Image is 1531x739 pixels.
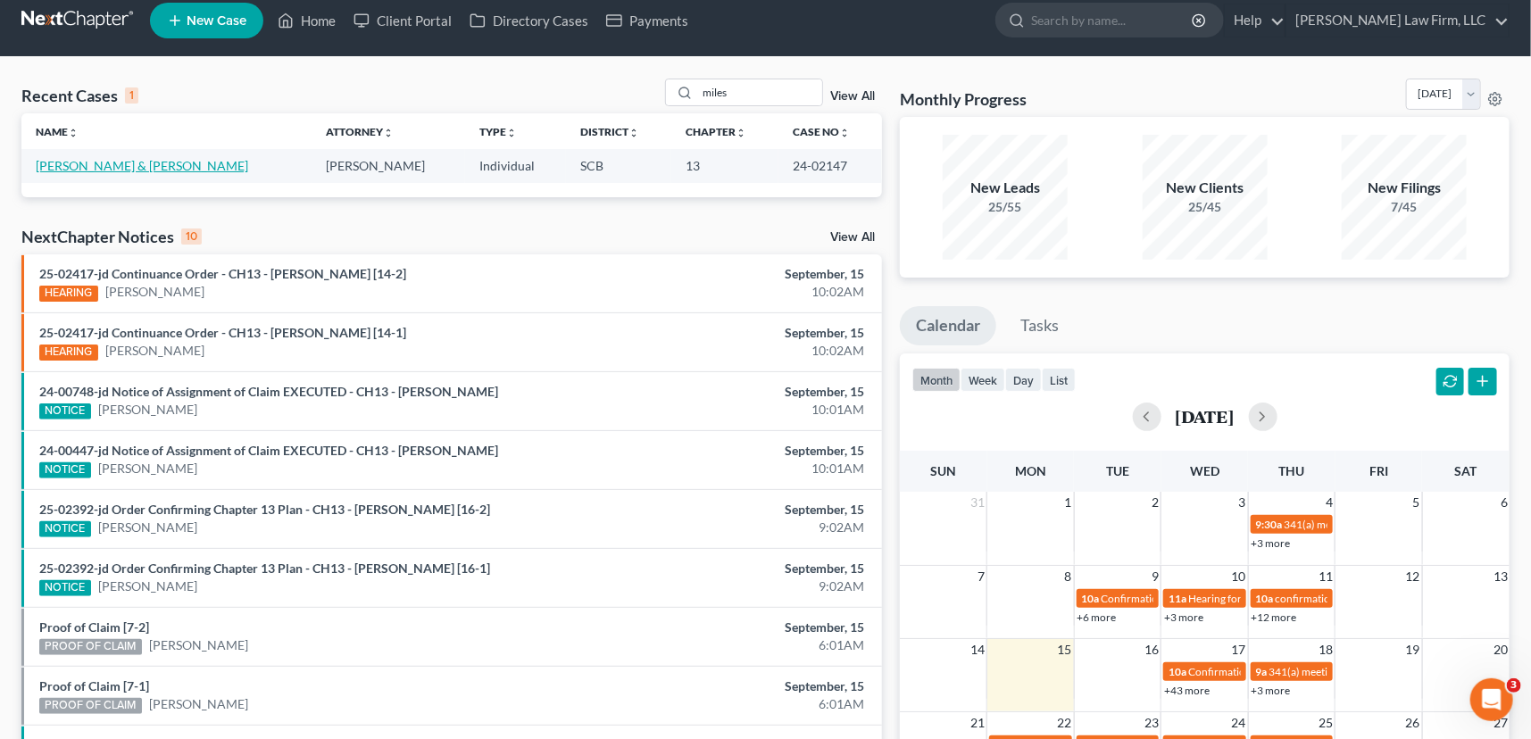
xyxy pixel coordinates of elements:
div: 10:02AM [601,283,864,301]
a: +6 more [1078,610,1117,624]
i: unfold_more [839,128,850,138]
span: 3 [1237,492,1248,513]
a: +3 more [1252,536,1291,550]
a: Proof of Claim [7-2] [39,619,149,635]
td: 24-02147 [778,149,882,182]
div: 25/55 [943,198,1068,216]
a: [PERSON_NAME] [105,283,204,301]
span: 341(a) meeting for [PERSON_NAME] [1269,665,1442,678]
div: 6:01AM [601,695,864,713]
div: Recent Cases [21,85,138,106]
a: +3 more [1252,684,1291,697]
span: 1 [1063,492,1074,513]
div: New Filings [1342,178,1467,198]
div: September, 15 [601,501,864,519]
iframe: Intercom live chat [1470,678,1513,721]
span: 14 [969,639,986,660]
span: Mon [1015,463,1046,478]
a: Home [269,4,345,37]
span: 20 [1492,639,1510,660]
span: Sat [1455,463,1477,478]
td: 13 [671,149,778,182]
div: 25/45 [1143,198,1268,216]
button: month [912,368,961,392]
div: 9:02AM [601,519,864,536]
span: New Case [187,14,246,28]
div: 6:01AM [601,636,864,654]
div: NOTICE [39,580,91,596]
span: confirmation hearing for [PERSON_NAME] [1276,592,1477,605]
span: Confirmation Hearing for [PERSON_NAME] [1188,665,1393,678]
span: Fri [1369,463,1388,478]
a: +43 more [1164,684,1210,697]
i: unfold_more [628,128,639,138]
input: Search by name... [697,79,822,105]
h3: Monthly Progress [900,88,1027,110]
div: PROOF OF CLAIM [39,698,142,714]
div: NOTICE [39,403,91,419]
i: unfold_more [383,128,394,138]
span: 10a [1082,592,1100,605]
span: 341(a) meeting for [PERSON_NAME] [1285,518,1457,531]
span: 3 [1507,678,1521,693]
div: 10:01AM [601,401,864,419]
a: [PERSON_NAME] [98,519,197,536]
input: Search by name... [1031,4,1194,37]
a: 25-02417-jd Continuance Order - CH13 - [PERSON_NAME] [14-1] [39,325,406,340]
span: Confirmation hearing for [PERSON_NAME] [1102,592,1304,605]
a: +3 more [1164,610,1203,624]
div: HEARING [39,345,98,361]
i: unfold_more [506,128,517,138]
div: NOTICE [39,462,91,478]
a: 25-02392-jd Order Confirming Chapter 13 Plan - CH13 - [PERSON_NAME] [16-1] [39,560,490,576]
span: 10 [1230,566,1248,587]
span: 22 [1056,712,1074,734]
a: Attorneyunfold_more [326,125,394,138]
a: View All [830,90,875,103]
span: 27 [1492,712,1510,734]
span: 9:30a [1256,518,1283,531]
span: Hearing for [PERSON_NAME] and [PERSON_NAME] [1188,592,1433,605]
div: NextChapter Notices [21,226,202,247]
span: 26 [1404,712,1422,734]
a: 25-02392-jd Order Confirming Chapter 13 Plan - CH13 - [PERSON_NAME] [16-2] [39,502,490,517]
div: HEARING [39,286,98,302]
div: September, 15 [601,677,864,695]
i: unfold_more [736,128,746,138]
span: 21 [969,712,986,734]
span: 9 [1150,566,1161,587]
td: SCB [566,149,671,182]
div: New Clients [1143,178,1268,198]
span: 6 [1499,492,1510,513]
span: 16 [1143,639,1161,660]
span: 24 [1230,712,1248,734]
div: 10:02AM [601,342,864,360]
a: [PERSON_NAME] & [PERSON_NAME] [36,158,248,173]
span: Wed [1190,463,1219,478]
div: September, 15 [601,383,864,401]
span: 2 [1150,492,1161,513]
span: 8 [1063,566,1074,587]
div: NOTICE [39,521,91,537]
a: Client Portal [345,4,461,37]
a: [PERSON_NAME] [98,577,197,595]
a: [PERSON_NAME] Law Firm, LLC [1286,4,1509,37]
a: 25-02417-jd Continuance Order - CH13 - [PERSON_NAME] [14-2] [39,266,406,281]
div: 10 [181,228,202,245]
a: Case Nounfold_more [793,125,850,138]
span: 19 [1404,639,1422,660]
span: 13 [1492,566,1510,587]
div: September, 15 [601,619,864,636]
div: PROOF OF CLAIM [39,639,142,655]
span: Sun [930,463,956,478]
a: Directory Cases [461,4,597,37]
a: Nameunfold_more [36,125,79,138]
span: 9a [1256,665,1268,678]
span: 5 [1411,492,1422,513]
span: 18 [1317,639,1335,660]
span: Thu [1279,463,1305,478]
div: September, 15 [601,560,864,577]
a: +12 more [1252,610,1297,624]
a: Chapterunfold_more [686,125,746,138]
span: 31 [969,492,986,513]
